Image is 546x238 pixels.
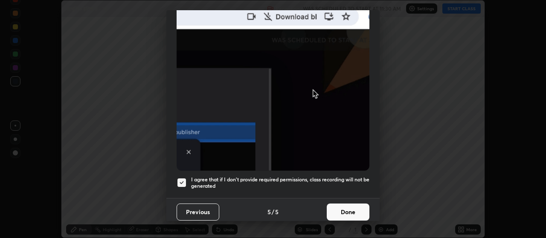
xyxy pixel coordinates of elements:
[267,207,271,216] h4: 5
[177,204,219,221] button: Previous
[275,207,279,216] h4: 5
[272,207,274,216] h4: /
[191,176,369,189] h5: I agree that if I don't provide required permissions, class recording will not be generated
[327,204,369,221] button: Done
